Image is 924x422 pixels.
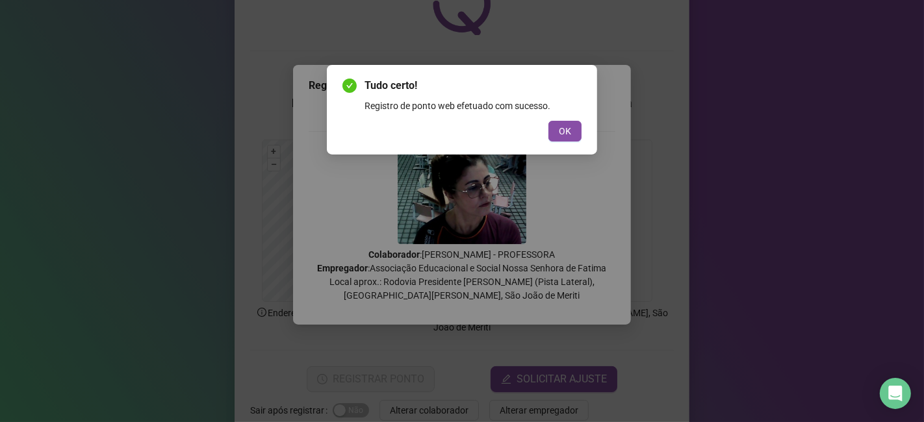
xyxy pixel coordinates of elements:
[880,378,911,409] div: Open Intercom Messenger
[559,124,571,138] span: OK
[365,99,582,113] div: Registro de ponto web efetuado com sucesso.
[548,121,582,142] button: OK
[342,79,357,93] span: check-circle
[365,78,582,93] span: Tudo certo!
